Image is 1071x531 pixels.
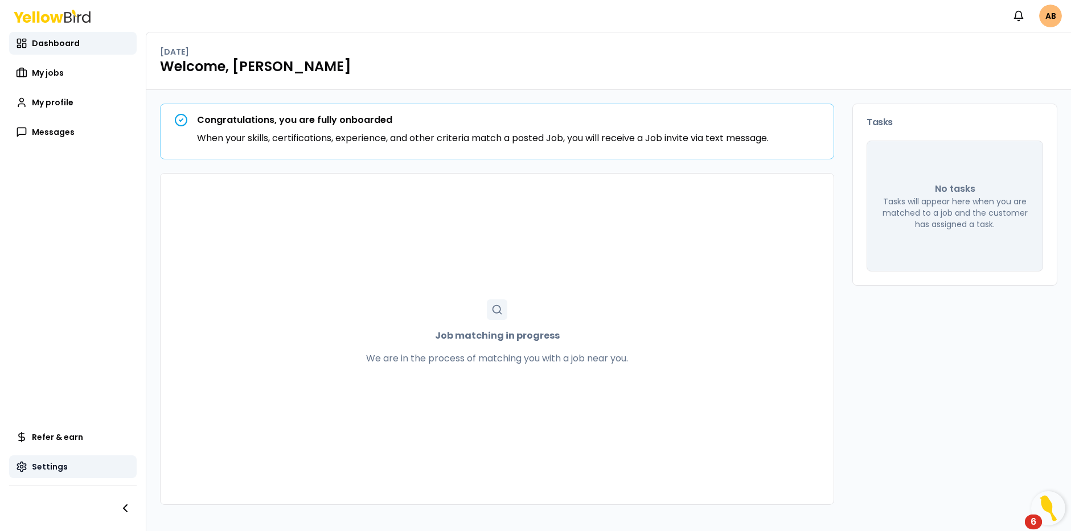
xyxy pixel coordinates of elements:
a: My jobs [9,61,137,84]
span: Refer & earn [32,431,83,443]
p: When your skills, certifications, experience, and other criteria match a posted Job, you will rec... [197,131,769,145]
button: Open Resource Center, 6 new notifications [1031,491,1065,525]
span: My jobs [32,67,64,79]
a: Messages [9,121,137,143]
span: My profile [32,97,73,108]
a: My profile [9,91,137,114]
a: Dashboard [9,32,137,55]
span: AB [1039,5,1062,27]
a: Settings [9,455,137,478]
span: Settings [32,461,68,472]
span: Messages [32,126,75,138]
h1: Welcome, [PERSON_NAME] [160,57,1057,76]
p: Tasks will appear here when you are matched to a job and the customer has assigned a task. [881,196,1029,230]
h3: Tasks [867,118,1043,127]
strong: Congratulations, you are fully onboarded [197,113,392,126]
strong: Job matching in progress [435,329,560,343]
p: We are in the process of matching you with a job near you. [366,352,628,365]
a: Refer & earn [9,426,137,448]
span: Dashboard [32,38,80,49]
p: No tasks [935,182,975,196]
p: [DATE] [160,46,189,57]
